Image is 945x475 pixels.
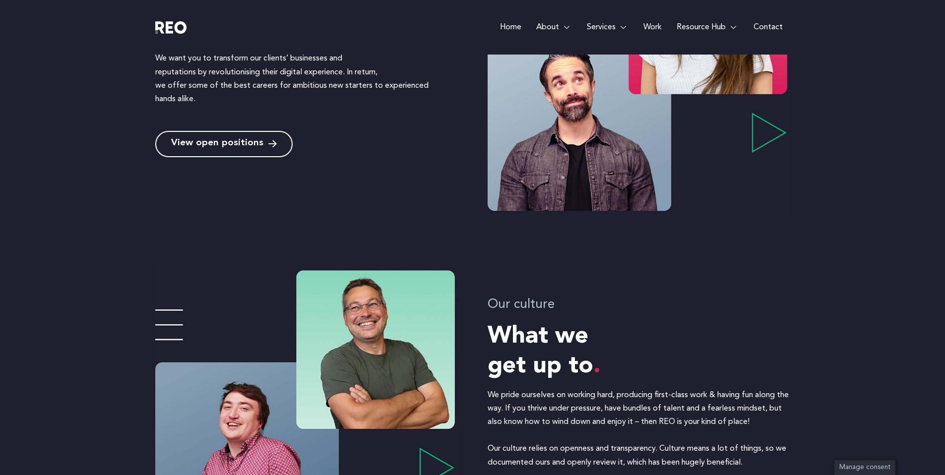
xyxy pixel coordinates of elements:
span: We pride ourselves on working hard, producing first-class work & having fun along the way. If you... [488,391,791,467]
span: View open positions [171,139,263,149]
span: What we get up to [488,325,601,378]
p: We want you to transform our clients’ businesses and reputations by revolutionising their digital... [155,52,450,106]
a: View open positions [155,131,293,157]
h4: Our culture [488,295,790,314]
span: Manage consent [839,464,890,471]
